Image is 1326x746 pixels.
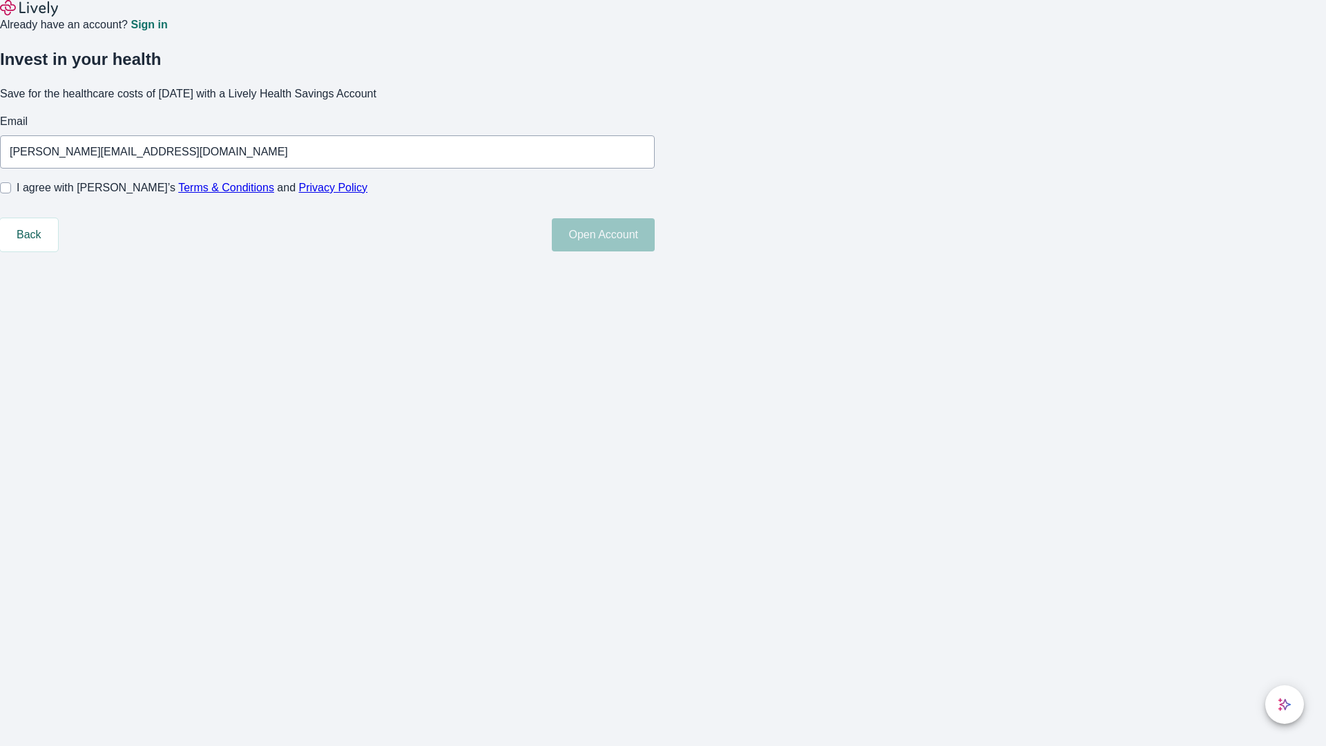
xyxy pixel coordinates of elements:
[1278,698,1291,711] svg: Lively AI Assistant
[17,180,367,196] span: I agree with [PERSON_NAME]’s and
[299,182,368,193] a: Privacy Policy
[1265,685,1304,724] button: chat
[178,182,274,193] a: Terms & Conditions
[131,19,167,30] a: Sign in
